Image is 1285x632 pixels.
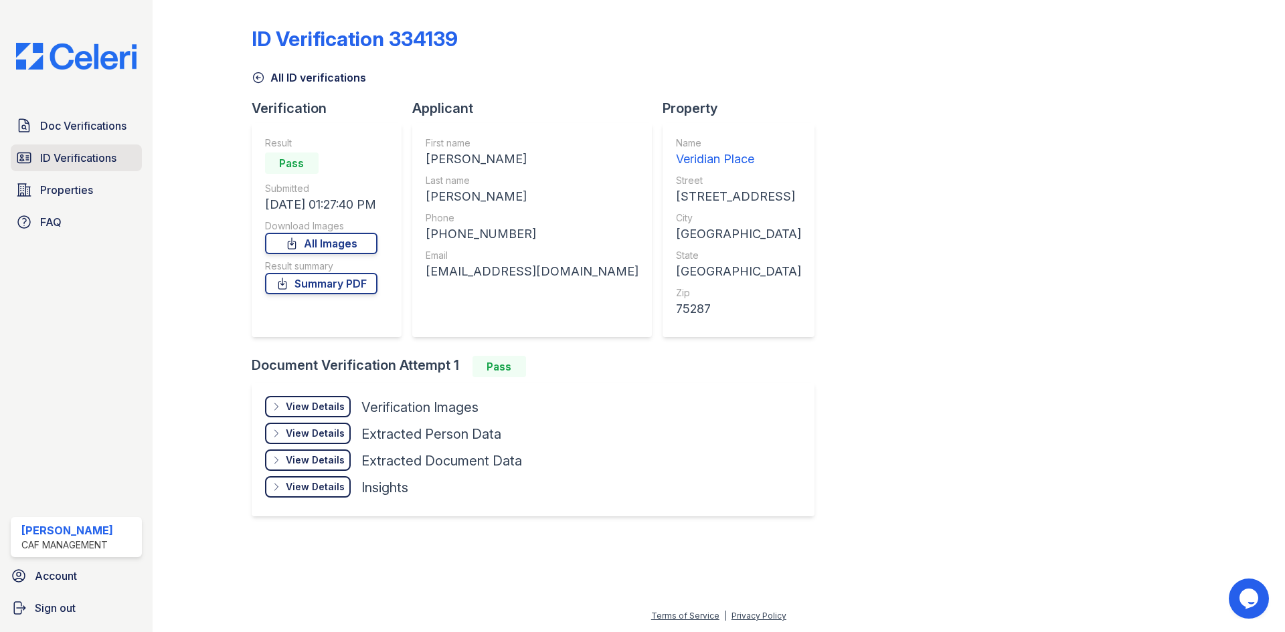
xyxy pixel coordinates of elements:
div: Extracted Document Data [361,451,522,470]
div: Pass [265,152,319,174]
a: Properties [11,177,142,203]
div: ID Verification 334139 [252,27,458,51]
div: [STREET_ADDRESS] [676,187,801,206]
div: [PERSON_NAME] [426,187,638,206]
div: Document Verification Attempt 1 [252,356,825,377]
span: ID Verifications [40,150,116,166]
a: Privacy Policy [732,611,786,621]
div: State [676,249,801,262]
div: Email [426,249,638,262]
div: View Details [286,400,345,413]
a: All Images [265,233,377,254]
div: Submitted [265,182,377,195]
div: Pass [473,356,526,377]
img: CE_Logo_Blue-a8612792a0a2168367f1c8372b55b34899dd931a85d93a1a3d3e32e68fde9ad4.png [5,43,147,70]
div: Phone [426,211,638,225]
div: | [724,611,727,621]
div: [PERSON_NAME] [426,150,638,169]
div: Insights [361,478,408,497]
div: Name [676,136,801,150]
div: [DATE] 01:27:40 PM [265,195,377,214]
div: Property [663,99,825,118]
div: Verification [252,99,412,118]
div: First name [426,136,638,150]
div: CAF Management [21,538,113,552]
span: FAQ [40,214,62,230]
iframe: chat widget [1229,578,1272,619]
div: [PHONE_NUMBER] [426,225,638,243]
a: Summary PDF [265,273,377,294]
a: Sign out [5,595,147,621]
div: View Details [286,453,345,467]
div: 75287 [676,300,801,318]
div: View Details [286,427,345,440]
div: Applicant [412,99,663,118]
a: Account [5,562,147,589]
div: Result [265,136,377,150]
div: City [676,211,801,225]
a: All ID verifications [252,70,366,86]
div: Zip [676,286,801,300]
a: Doc Verifications [11,112,142,139]
div: Verification Images [361,398,479,417]
div: Result summary [265,259,377,273]
div: Veridian Place [676,150,801,169]
div: [PERSON_NAME] [21,522,113,538]
a: Name Veridian Place [676,136,801,169]
a: FAQ [11,209,142,235]
div: View Details [286,480,345,494]
div: [GEOGRAPHIC_DATA] [676,262,801,281]
div: [GEOGRAPHIC_DATA] [676,225,801,243]
span: Account [35,568,77,584]
div: Street [676,174,801,187]
div: Last name [426,174,638,187]
span: Properties [40,182,93,198]
span: Sign out [35,600,76,616]
div: [EMAIL_ADDRESS][DOMAIN_NAME] [426,262,638,281]
div: Download Images [265,219,377,233]
a: Terms of Service [651,611,719,621]
a: ID Verifications [11,144,142,171]
span: Doc Verifications [40,118,126,134]
div: Extracted Person Data [361,425,501,443]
